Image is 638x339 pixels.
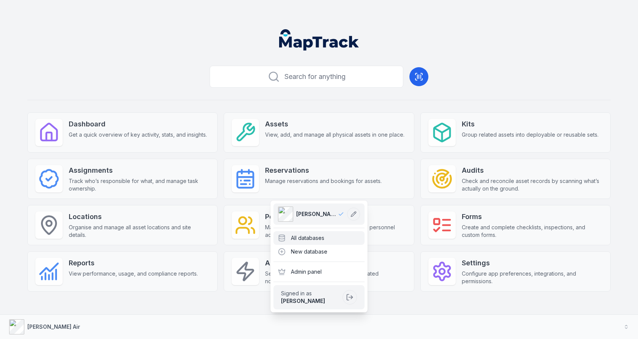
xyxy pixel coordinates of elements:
[273,245,365,259] div: New database
[27,323,80,330] strong: [PERSON_NAME] Air
[296,210,338,218] span: [PERSON_NAME] Air
[273,265,365,279] div: Admin panel
[281,298,325,304] strong: [PERSON_NAME]
[273,231,365,245] div: All databases
[270,200,368,312] div: [PERSON_NAME] Air
[281,290,340,297] span: Signed in as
